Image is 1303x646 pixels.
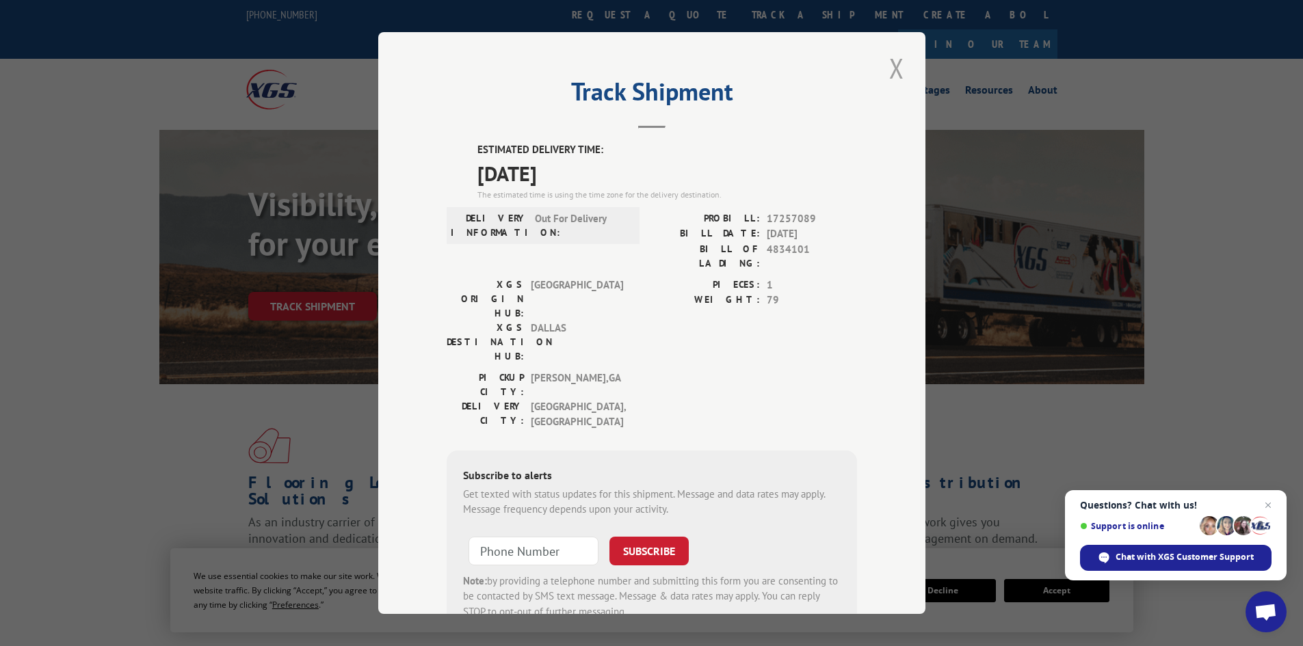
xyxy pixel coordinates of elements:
strong: Note: [463,574,487,587]
label: BILL OF LADING: [652,242,760,271]
span: Support is online [1080,521,1195,531]
span: Chat with XGS Customer Support [1116,551,1254,563]
span: [GEOGRAPHIC_DATA] [531,278,623,321]
label: WEIGHT: [652,293,760,308]
span: [DATE] [477,158,857,189]
label: XGS DESTINATION HUB: [447,321,524,364]
div: by providing a telephone number and submitting this form you are consenting to be contacted by SM... [463,574,841,620]
span: 79 [767,293,857,308]
label: ESTIMATED DELIVERY TIME: [477,142,857,158]
div: Subscribe to alerts [463,467,841,487]
label: PIECES: [652,278,760,293]
label: PROBILL: [652,211,760,227]
span: Out For Delivery [535,211,627,240]
label: XGS ORIGIN HUB: [447,278,524,321]
h2: Track Shipment [447,82,857,108]
span: [DATE] [767,226,857,242]
label: BILL DATE: [652,226,760,242]
div: Get texted with status updates for this shipment. Message and data rates may apply. Message frequ... [463,487,841,517]
label: DELIVERY CITY: [447,399,524,430]
a: Open chat [1246,591,1287,632]
span: Chat with XGS Customer Support [1080,545,1272,571]
span: 17257089 [767,211,857,227]
button: Close modal [885,49,908,87]
label: DELIVERY INFORMATION: [451,211,528,240]
span: Questions? Chat with us! [1080,500,1272,511]
button: SUBSCRIBE [609,537,689,565]
input: Phone Number [469,537,598,565]
span: [PERSON_NAME] , GA [531,371,623,399]
span: 4834101 [767,242,857,271]
span: DALLAS [531,321,623,364]
span: [GEOGRAPHIC_DATA] , [GEOGRAPHIC_DATA] [531,399,623,430]
span: 1 [767,278,857,293]
label: PICKUP CITY: [447,371,524,399]
div: The estimated time is using the time zone for the delivery destination. [477,189,857,201]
